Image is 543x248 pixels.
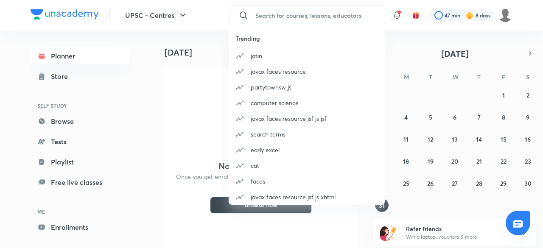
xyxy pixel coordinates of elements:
[251,145,280,154] p: early excel
[229,95,385,111] a: computer science
[229,64,385,79] a: javax faces resource
[229,111,385,126] a: javax faces resource jsf js jsf
[229,48,385,64] a: jatin
[251,67,306,76] p: javax faces resource
[251,177,265,186] p: faces
[251,114,327,123] p: javax faces resource jsf js jsf
[235,34,385,43] h6: Trending
[229,173,385,189] a: faces
[251,98,299,107] p: computer science
[229,142,385,158] a: early excel
[229,79,385,95] a: partytownsw js
[251,192,336,201] p: javax faces resource jsf js xhtml
[251,130,285,139] p: search terms
[229,158,385,173] a: cat
[251,161,259,170] p: cat
[229,126,385,142] a: search terms
[251,83,291,92] p: partytownsw js
[251,51,262,60] p: jatin
[229,189,385,205] a: javax faces resource jsf js xhtml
